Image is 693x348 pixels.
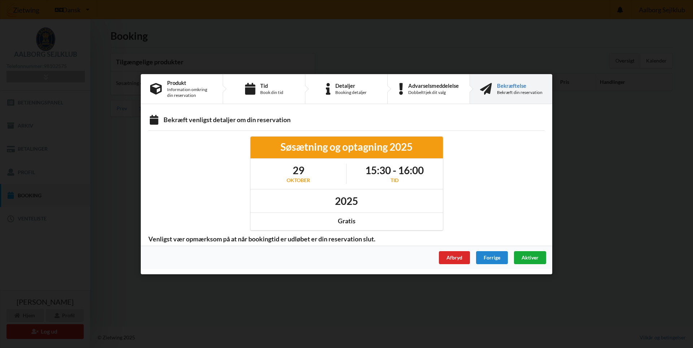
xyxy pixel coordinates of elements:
[335,194,358,207] h1: 2025
[439,251,470,264] div: Afbryd
[287,177,310,184] div: oktober
[497,82,542,88] div: Bekræftelse
[408,82,459,88] div: Advarselsmeddelelse
[143,235,380,243] span: Venligst vær opmærksom på at når bookingtid er udløbet er din reservation slut.
[497,89,542,95] div: Bekræft din reservation
[522,254,539,260] span: Aktiver
[287,164,310,177] h1: 29
[335,82,367,88] div: Detaljer
[476,251,508,264] div: Forrige
[260,89,283,95] div: Book din tid
[167,86,213,98] div: Information omkring din reservation
[167,80,213,85] div: Produkt
[408,89,459,95] div: Dobbelttjek dit valg
[365,177,424,184] div: Tid
[256,140,438,153] div: Søsætning og optagning 2025
[256,217,438,225] div: Gratis
[365,164,424,177] h1: 15:30 - 16:00
[260,82,283,88] div: Tid
[148,116,545,125] div: Bekræft venligst detaljer om din reservation
[335,89,367,95] div: Booking detaljer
